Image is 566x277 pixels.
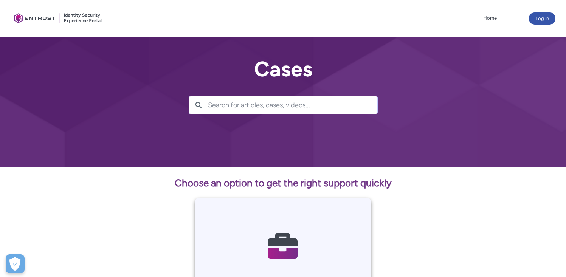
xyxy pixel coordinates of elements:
p: Choose an option to get the right support quickly [98,176,469,190]
button: Log in [529,12,555,25]
input: Search for articles, cases, videos... [208,96,377,114]
button: Search [189,96,208,114]
button: Open Preferences [6,254,25,273]
div: Cookie Preferences [6,254,25,273]
a: Home [481,12,499,24]
h2: Cases [189,57,378,81]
